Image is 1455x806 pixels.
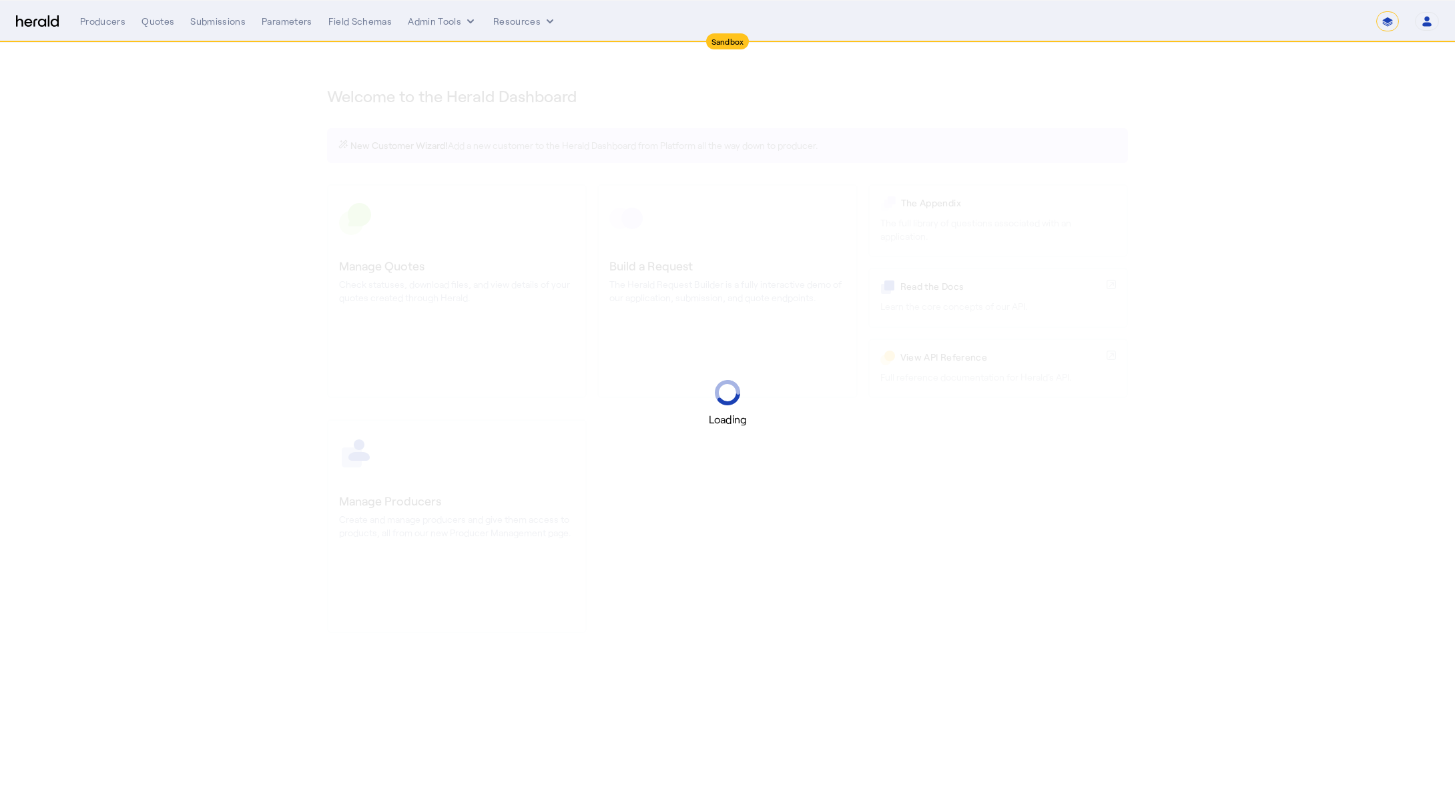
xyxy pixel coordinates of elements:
[706,33,750,49] div: Sandbox
[493,15,557,28] button: Resources dropdown menu
[80,15,125,28] div: Producers
[262,15,312,28] div: Parameters
[190,15,246,28] div: Submissions
[16,15,59,28] img: Herald Logo
[141,15,174,28] div: Quotes
[408,15,477,28] button: internal dropdown menu
[328,15,392,28] div: Field Schemas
